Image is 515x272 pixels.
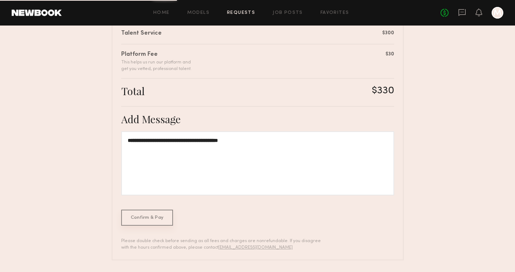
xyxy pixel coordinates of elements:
[320,11,349,15] a: Favorites
[121,85,145,97] div: Total
[121,113,394,125] div: Add Message
[492,7,503,19] a: M
[227,11,255,15] a: Requests
[121,50,192,59] div: Platform Fee
[153,11,170,15] a: Home
[273,11,303,15] a: Job Posts
[121,238,326,251] div: Please double check before sending as all fees and charges are nonrefundable. If you disagree wit...
[121,59,192,72] div: This helps us run our platform and get you vetted, professional talent.
[385,50,394,58] div: $30
[372,85,394,97] div: $330
[121,29,162,38] div: Talent Service
[382,29,394,37] div: $300
[187,11,210,15] a: Models
[218,245,293,250] a: [EMAIL_ADDRESS][DOMAIN_NAME]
